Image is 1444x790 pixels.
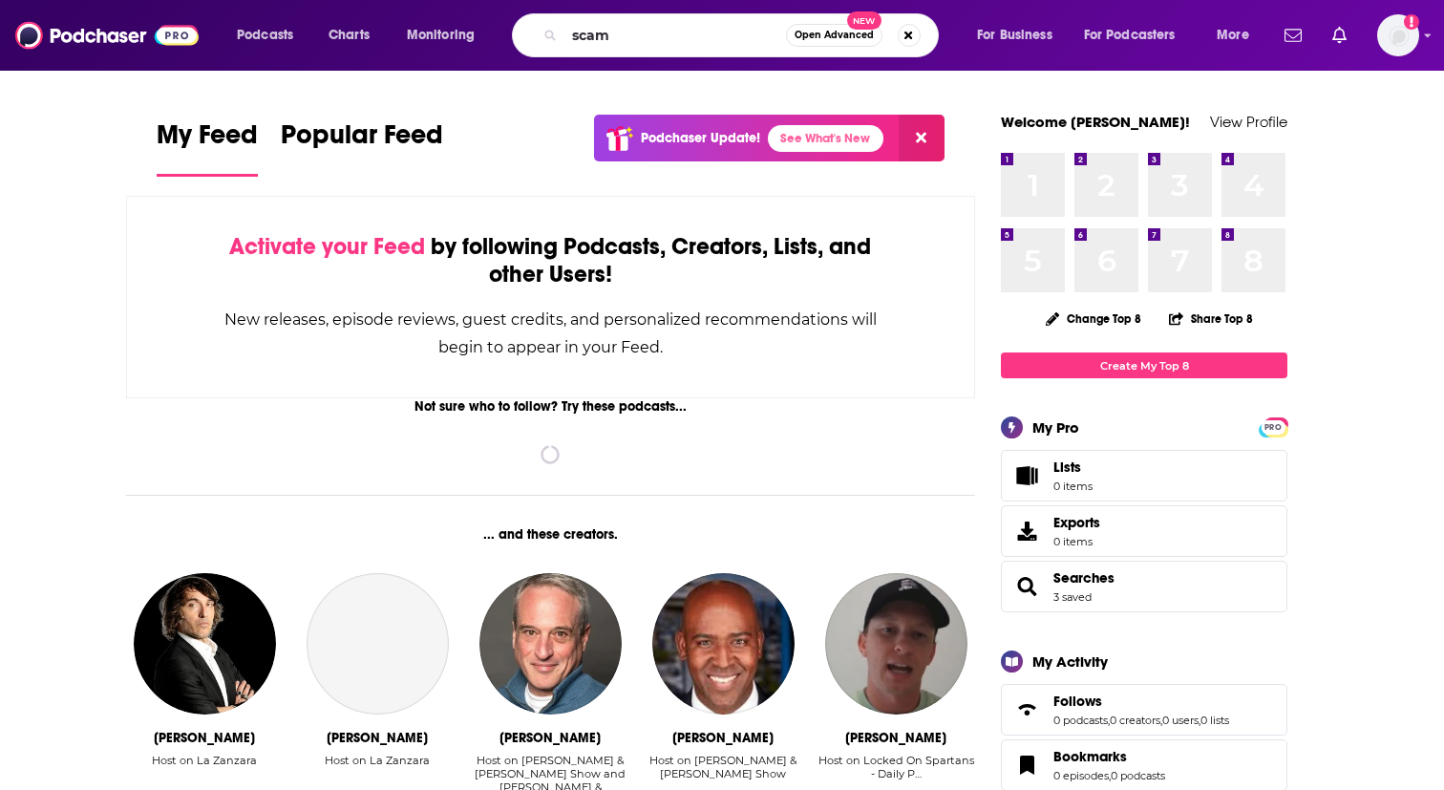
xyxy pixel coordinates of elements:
a: Lists [1001,450,1287,502]
span: Lists [1053,459,1081,476]
span: For Business [977,22,1052,49]
span: , [1108,714,1110,727]
img: Dan Bernstein [479,573,621,715]
a: 0 podcasts [1111,769,1165,782]
a: 0 users [1162,714,1199,727]
a: View Profile [1210,113,1287,131]
span: Searches [1001,561,1287,612]
a: 0 episodes [1053,769,1109,782]
div: ... and these creators. [126,526,975,543]
span: Activate your Feed [229,232,425,261]
span: Exports [1053,514,1100,531]
span: New [847,11,881,30]
a: 0 creators [1110,714,1160,727]
div: David Parenzo [327,730,428,746]
svg: Add a profile image [1404,14,1419,30]
div: New releases, episode reviews, guest credits, and personalized recommendations will begin to appe... [223,306,879,361]
div: Dan Bernstein [499,730,601,746]
p: Podchaser Update! [641,130,760,146]
button: open menu [1072,20,1203,51]
span: Podcasts [237,22,293,49]
div: Giuseppe Cruciani [154,730,255,746]
span: , [1199,714,1200,727]
span: , [1160,714,1162,727]
div: My Pro [1032,418,1079,437]
span: Monitoring [407,22,475,49]
a: Show notifications dropdown [1325,19,1354,52]
a: Bookmarks [1053,748,1165,765]
div: Marshall Harris [672,730,774,746]
button: open menu [393,20,499,51]
span: For Podcasters [1084,22,1176,49]
a: Follows [1008,696,1046,723]
a: My Feed [157,118,258,177]
button: Change Top 8 [1034,307,1153,331]
div: by following Podcasts, Creators, Lists, and other Users! [223,233,879,288]
a: 0 podcasts [1053,714,1108,727]
button: open menu [223,20,318,51]
a: Searches [1053,569,1115,587]
button: Share Top 8 [1168,300,1254,337]
button: open menu [964,20,1076,51]
div: Search podcasts, credits, & more... [530,13,957,57]
span: 0 items [1053,535,1100,548]
button: open menu [1203,20,1273,51]
div: Host on [PERSON_NAME] & [PERSON_NAME] Show [645,754,802,780]
button: Open AdvancedNew [786,24,882,47]
a: Bookmarks [1008,752,1046,779]
div: My Activity [1032,652,1108,671]
span: PRO [1262,420,1285,435]
a: Exports [1001,505,1287,557]
span: Follows [1053,693,1102,710]
img: Matt Sheehan [825,573,966,715]
a: Popular Feed [281,118,443,177]
img: Marshall Harris [652,573,794,715]
span: Lists [1008,462,1046,489]
div: Matt Sheehan [845,730,946,746]
span: Popular Feed [281,118,443,162]
span: Logged in as mstotter [1377,14,1419,56]
a: Create My Top 8 [1001,352,1287,378]
a: Charts [316,20,381,51]
div: Not sure who to follow? Try these podcasts... [126,398,975,415]
span: Charts [329,22,370,49]
span: Lists [1053,459,1093,476]
a: 3 saved [1053,590,1092,604]
div: Host on La Zanzara [325,754,430,767]
a: Searches [1008,573,1046,600]
a: Show notifications dropdown [1277,19,1309,52]
span: Exports [1008,518,1046,544]
a: 0 lists [1200,714,1229,727]
img: Podchaser - Follow, Share and Rate Podcasts [15,17,199,53]
a: Follows [1053,693,1229,710]
a: PRO [1262,419,1285,434]
span: Follows [1001,684,1287,736]
a: See What's New [768,125,883,152]
img: Giuseppe Cruciani [134,573,275,715]
a: Welcome [PERSON_NAME]! [1001,113,1190,131]
input: Search podcasts, credits, & more... [564,20,786,51]
span: , [1109,769,1111,782]
div: Host on La Zanzara [152,754,257,767]
img: User Profile [1377,14,1419,56]
div: Host on Locked On Spartans - Daily P… [818,754,975,780]
button: Show profile menu [1377,14,1419,56]
a: David Parenzo [307,573,448,715]
span: Bookmarks [1053,748,1127,765]
span: 0 items [1053,480,1093,493]
span: My Feed [157,118,258,162]
span: More [1217,22,1249,49]
span: Open Advanced [795,31,874,40]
